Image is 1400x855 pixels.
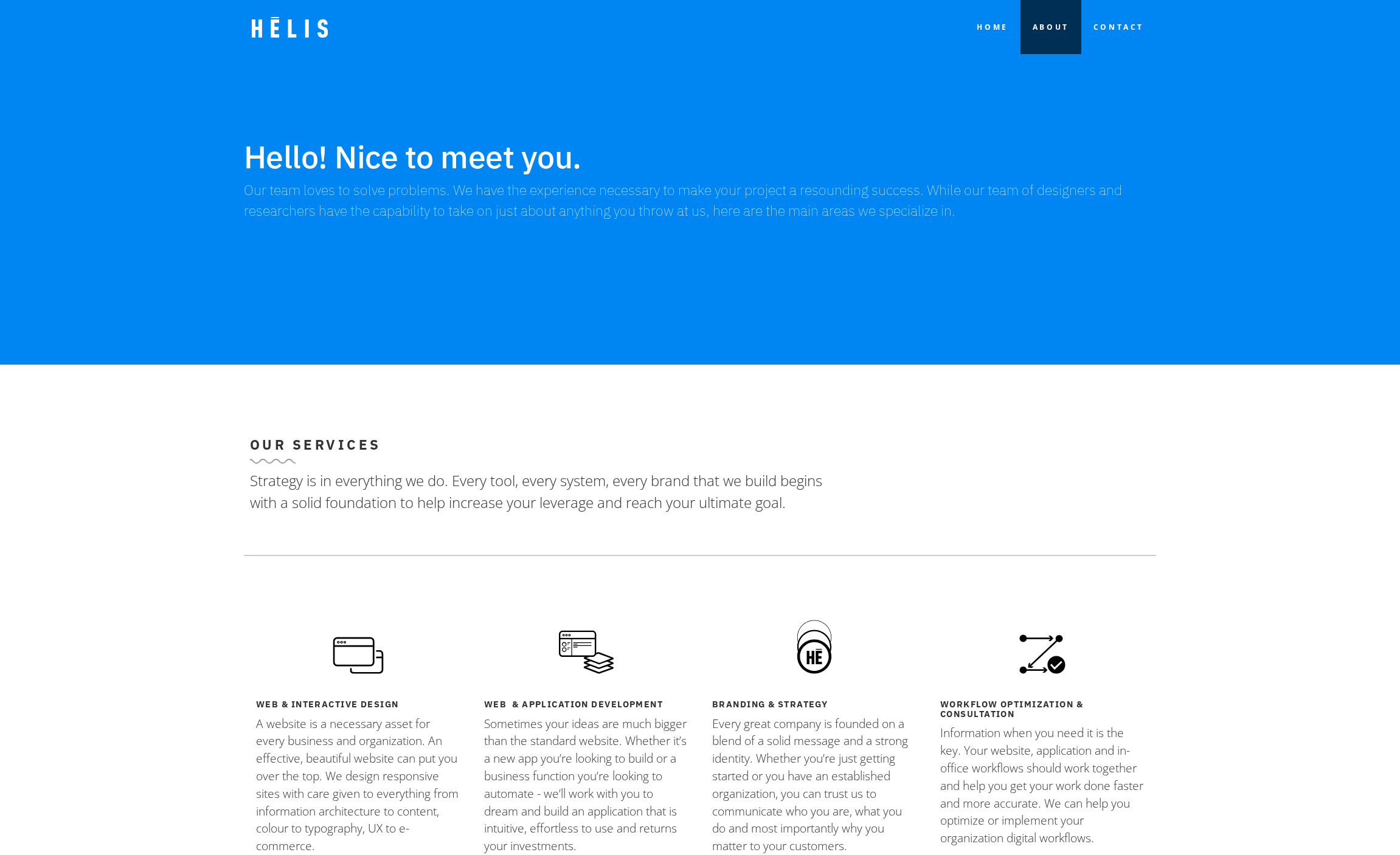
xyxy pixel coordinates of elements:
p: Our team loves to solve problems. We have the experience necessary to make your project a resound... [244,180,1156,221]
p: A website is a necessary asset for every business and organization. An effective, beautiful websi... [256,715,460,855]
p: Sometimes your ideas are much bigger than the standard website. Whether it’s a new app you’re loo... [484,715,688,855]
h1: Hello! Nice to meet you. [244,139,581,174]
h3: Branding & Strategy [712,699,916,709]
h3: Workflow Optimization & Consultation [940,699,1144,719]
h1: Our Services [250,438,846,453]
p: Every great company is founded on a blend of a solid message and a strong identity. Whether you’r... [712,715,916,855]
h3: Web & Application Development [484,699,688,709]
h3: Web & Interactive Design [256,699,460,709]
p: Strategy is in everything we do. Every tool, every system, every brand that we build begins with ... [250,470,846,513]
p: Information when you need it is the key. Your website, application and in-office workflows should... [940,724,1144,847]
